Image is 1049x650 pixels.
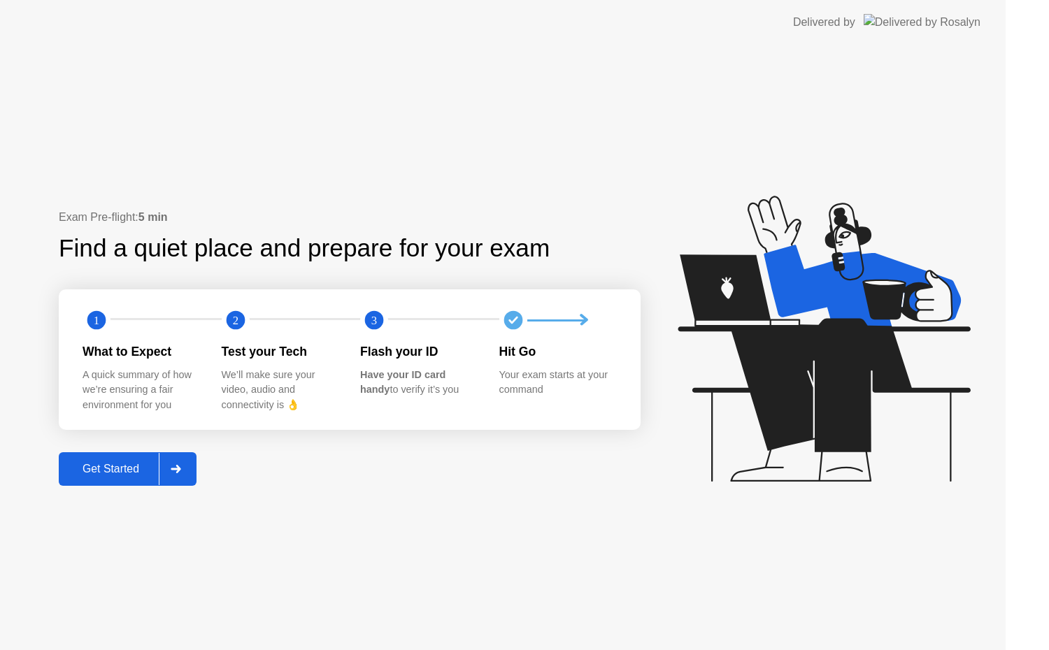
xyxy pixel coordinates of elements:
[59,230,552,267] div: Find a quiet place and prepare for your exam
[499,368,616,398] div: Your exam starts at your command
[360,342,477,361] div: Flash your ID
[138,211,168,223] b: 5 min
[83,342,199,361] div: What to Expect
[83,368,199,413] div: A quick summary of how we’re ensuring a fair environment for you
[360,369,445,396] b: Have your ID card handy
[59,452,197,486] button: Get Started
[59,209,641,226] div: Exam Pre-flight:
[499,342,616,361] div: Hit Go
[222,342,338,361] div: Test your Tech
[793,14,855,31] div: Delivered by
[371,314,377,327] text: 3
[63,463,159,475] div: Get Started
[222,368,338,413] div: We’ll make sure your video, audio and connectivity is 👌
[864,14,980,30] img: Delivered by Rosalyn
[94,314,99,327] text: 1
[360,368,477,398] div: to verify it’s you
[232,314,238,327] text: 2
